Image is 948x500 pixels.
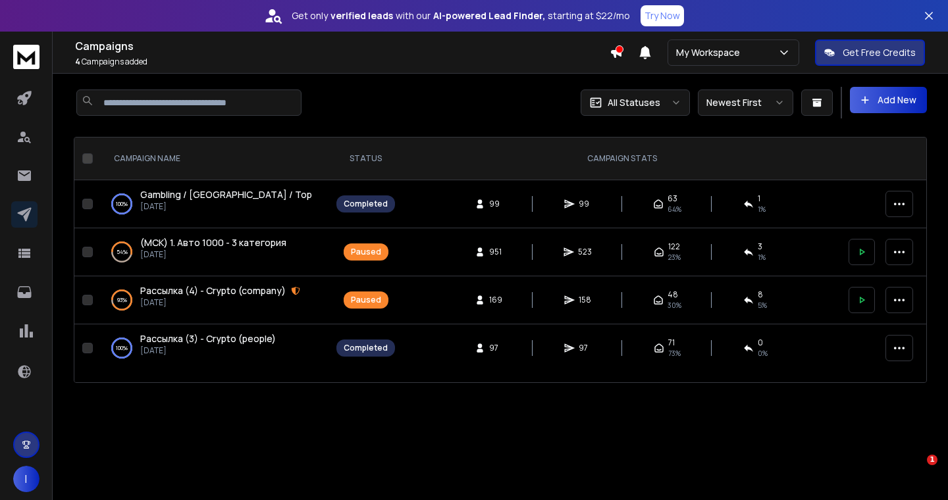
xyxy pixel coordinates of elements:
[140,297,300,308] p: [DATE]
[668,241,680,252] span: 122
[843,46,916,59] p: Get Free Credits
[668,300,681,311] span: 30 %
[117,245,128,259] p: 54 %
[13,466,39,492] button: I
[645,9,680,22] p: Try Now
[292,9,630,22] p: Get only with our starting at $22/mo
[140,236,286,249] a: (МСК) 1. Авто 1000 - 3 категория
[668,348,681,359] span: 73 %
[758,337,763,348] span: 0
[403,137,841,180] th: CAMPAIGN STATS
[489,295,502,305] span: 169
[641,5,684,26] button: Try Now
[758,193,760,204] span: 1
[98,180,329,228] td: 100%Gambling / [GEOGRAPHIC_DATA] / Top[DATE]
[75,57,610,67] p: Campaigns added
[815,39,925,66] button: Get Free Credits
[140,201,312,212] p: [DATE]
[13,45,39,69] img: logo
[758,241,762,252] span: 3
[140,332,276,345] span: Рассылка (3) - Crypto (people)
[344,199,388,209] div: Completed
[579,199,592,209] span: 99
[489,343,502,353] span: 97
[668,204,681,214] span: 64 %
[927,455,937,465] span: 1
[676,46,745,59] p: My Workspace
[140,188,312,201] a: Gambling / [GEOGRAPHIC_DATA] / Top
[758,289,763,300] span: 8
[758,252,766,262] span: 1 %
[579,343,592,353] span: 97
[140,284,286,297] a: Рассылка (4) - Crypto (company)
[489,247,502,257] span: 951
[98,228,329,276] td: 54%(МСК) 1. Авто 1000 - 3 категория[DATE]
[140,249,286,260] p: [DATE]
[578,247,592,257] span: 523
[140,345,276,356] p: [DATE]
[344,343,388,353] div: Completed
[75,56,80,67] span: 4
[758,300,767,311] span: 5 %
[489,199,502,209] span: 99
[330,9,393,22] strong: verified leads
[75,38,610,54] h1: Campaigns
[140,332,276,345] a: Рассылка (3) - Crypto (people)
[116,341,128,355] p: 100 %
[758,204,766,214] span: 1 %
[698,89,793,116] button: Newest First
[329,137,403,180] th: STATUS
[900,455,932,486] iframe: Intercom live chat
[98,276,329,324] td: 93%Рассылка (4) - Crypto (company)[DATE]
[758,348,768,359] span: 0 %
[668,337,675,348] span: 71
[433,9,545,22] strong: AI-powered Lead Finder,
[850,87,927,113] button: Add New
[668,193,677,204] span: 63
[116,197,128,211] p: 100 %
[579,295,592,305] span: 158
[608,96,660,109] p: All Statuses
[351,247,381,257] div: Paused
[668,252,681,262] span: 23 %
[117,293,127,307] p: 93 %
[98,324,329,372] td: 100%Рассылка (3) - Crypto (people)[DATE]
[668,289,678,300] span: 48
[98,137,329,180] th: CAMPAIGN NAME
[351,295,381,305] div: Paused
